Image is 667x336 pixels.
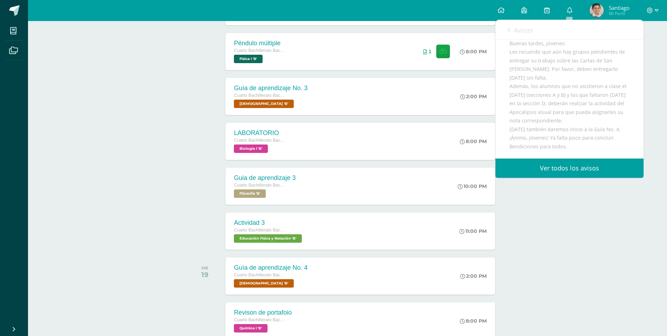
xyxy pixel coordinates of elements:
span: Cuarto Bachillerato Bachillerato en CCLL con Orientación en Diseño Gráfico [234,317,286,322]
div: Péndulo múltiple [234,40,286,47]
div: Archivos entregados [423,49,431,54]
div: 8:00 PM [460,48,487,55]
span: 1 [429,49,431,54]
div: VIE [201,266,208,270]
div: Revison de portafoio [234,309,292,316]
span: Biología I 'B' [234,145,268,153]
span: Avisos [514,26,533,34]
div: 8:00 PM [460,138,487,145]
div: Guía de aprendizaje No. 4 [234,264,307,271]
span: Cuarto Bachillerato Bachillerato en CCLL con Orientación en Diseño Gráfico [234,93,286,98]
span: Física I 'B' [234,55,263,63]
div: 10:00 PM [458,183,487,189]
div: Buenas tardes, jóvenes: Les recuerdo que aún hay grupos pendientes de entregar su trabajo sobre l... [509,39,630,220]
div: Guía de aprendizaje No. 3 [234,85,307,92]
div: 19 [201,270,208,279]
span: Biblia 'B' [234,279,294,288]
div: LABORATORIO [234,129,286,137]
span: Cuarto Bachillerato Bachillerato en CCLL con Orientación en Diseño Gráfico [234,273,286,277]
div: 8:00 PM [460,318,487,324]
span: Cuarto Bachillerato Bachillerato en CCLL con Orientación en Diseño Gráfico [234,183,286,188]
img: 0763504484c9044cbf5be1d5c74fd0dd.png [590,4,604,18]
span: Química I 'B' [234,324,268,332]
span: Educación Física y Natación 'B' [234,234,302,243]
span: Santiago [609,4,630,11]
span: Biblia 'B' [234,100,294,108]
span: Cuarto Bachillerato Bachillerato en CCLL con Orientación en Diseño Gráfico [234,48,286,53]
span: Mi Perfil [609,11,630,16]
div: 2:00 PM [460,273,487,279]
span: Cuarto Bachillerato Bachillerato en CCLL con Orientación en Diseño Gráfico [234,228,286,233]
div: 11:00 PM [459,228,487,234]
div: 2:00 PM [460,93,487,100]
span: Cuarto Bachillerato Bachillerato en CCLL con Orientación en Diseño Gráfico [234,138,286,143]
div: Actividad 3 [234,219,304,227]
span: Filosofía 'B' [234,189,266,198]
div: Guia de aprendizaje 3 [234,174,296,182]
a: Ver todos los avisos [495,159,644,178]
